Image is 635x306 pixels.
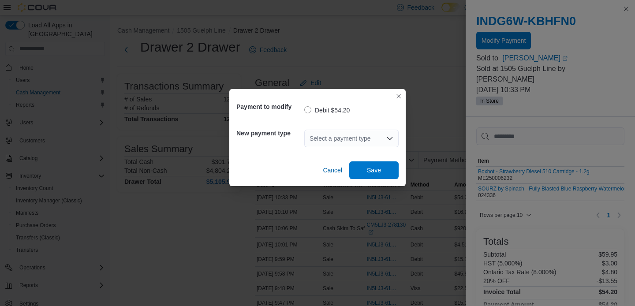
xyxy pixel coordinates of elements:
[386,135,393,142] button: Open list of options
[310,133,310,144] input: Accessible screen reader label
[236,98,303,116] h5: Payment to modify
[236,124,303,142] h5: New payment type
[323,166,342,175] span: Cancel
[367,166,381,175] span: Save
[304,105,350,116] label: Debit $54.20
[319,161,346,179] button: Cancel
[393,91,404,101] button: Closes this modal window
[349,161,399,179] button: Save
